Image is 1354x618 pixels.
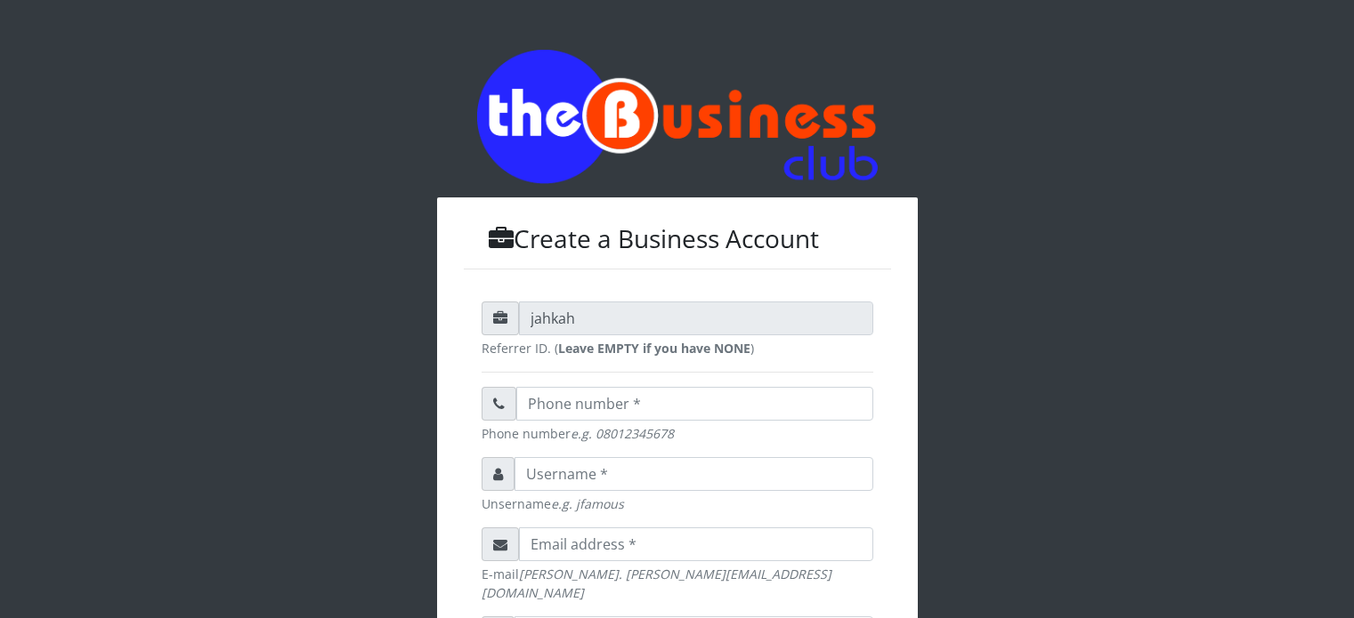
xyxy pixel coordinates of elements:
strong: Leave EMPTY if you have NONE [558,340,750,357]
h3: Create a Business Account [464,224,891,254]
em: e.g. 08012345678 [571,425,674,442]
input: Referrer ID (Leave blank if NONE) [519,301,873,335]
input: Username * [515,457,873,491]
input: Phone number * [516,387,873,421]
small: E-mail [482,565,873,602]
small: Referrer ID. ( ) [482,339,873,357]
small: Unsername [482,494,873,513]
small: Phone number [482,424,873,443]
em: [PERSON_NAME]. [PERSON_NAME][EMAIL_ADDRESS][DOMAIN_NAME] [482,566,831,601]
em: e.g. jfamous [551,495,624,512]
input: Email address * [519,527,873,561]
